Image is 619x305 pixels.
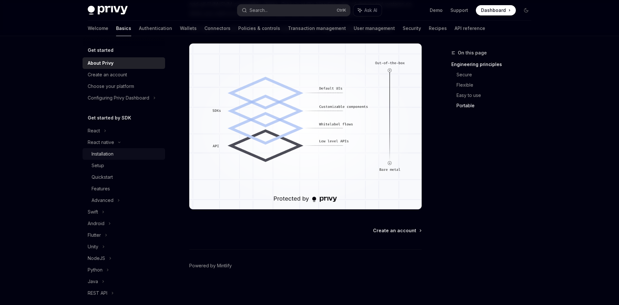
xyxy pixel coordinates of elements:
div: Swift [88,208,98,216]
a: API reference [455,21,485,36]
a: Powered by Mintlify [189,262,232,269]
h5: Get started by SDK [88,114,131,122]
span: Ctrl K [337,8,346,13]
a: Basics [116,21,131,36]
div: About Privy [88,59,113,67]
a: Quickstart [83,171,165,183]
span: On this page [458,49,487,57]
div: Installation [92,150,113,158]
a: Recipes [429,21,447,36]
div: NodeJS [88,254,105,262]
a: Secure [457,70,536,80]
a: Connectors [204,21,231,36]
a: Flexible [457,80,536,90]
a: Choose your platform [83,81,165,92]
a: Authentication [139,21,172,36]
div: Features [92,185,110,193]
div: Java [88,278,98,285]
div: Configuring Privy Dashboard [88,94,149,102]
div: Setup [92,162,104,169]
div: REST API [88,289,107,297]
button: Search...CtrlK [237,5,350,16]
div: Create an account [88,71,127,79]
a: Setup [83,160,165,171]
span: Create an account [373,227,416,234]
a: Create an account [373,227,421,234]
button: Ask AI [353,5,382,16]
div: Choose your platform [88,82,134,90]
div: Advanced [92,196,113,204]
a: Support [450,7,468,14]
a: Dashboard [476,5,516,15]
img: dark logo [88,6,128,15]
div: Search... [250,6,268,14]
span: Dashboard [481,7,506,14]
img: images/Customization.png [189,43,422,209]
div: Quickstart [92,173,113,181]
a: Easy to use [457,90,536,100]
a: Welcome [88,21,108,36]
a: Policies & controls [238,21,280,36]
div: React [88,127,100,135]
a: Portable [457,100,536,111]
div: Python [88,266,103,274]
div: React native [88,138,114,146]
a: About Privy [83,57,165,69]
a: Demo [430,7,443,14]
a: Features [83,183,165,195]
a: Wallets [180,21,197,36]
a: Create an account [83,69,165,81]
div: Android [88,220,104,227]
div: Unity [88,243,98,251]
div: Flutter [88,231,101,239]
a: Security [403,21,421,36]
h5: Get started [88,46,113,54]
a: Engineering principles [451,59,536,70]
button: Toggle dark mode [521,5,531,15]
a: User management [354,21,395,36]
span: Ask AI [364,7,377,14]
a: Installation [83,148,165,160]
a: Transaction management [288,21,346,36]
